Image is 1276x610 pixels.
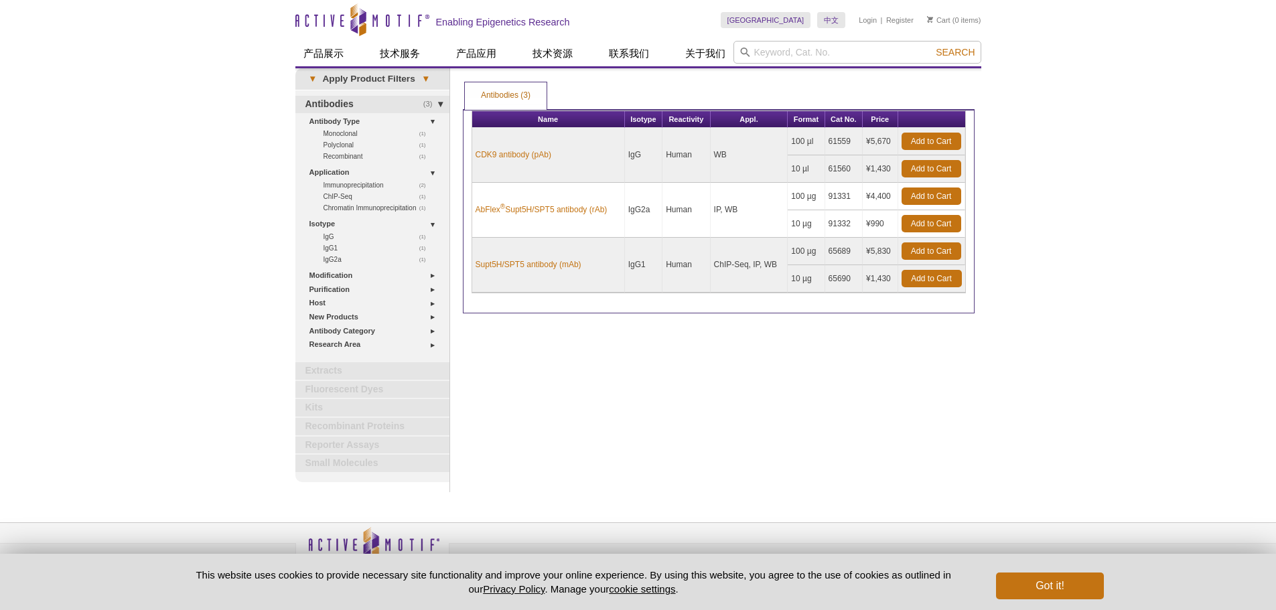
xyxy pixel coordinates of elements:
td: 100 µl [788,128,825,155]
a: Small Molecules [295,455,449,472]
a: Purification [309,283,441,297]
a: Privacy Policy [483,583,545,595]
a: Add to Cart [902,187,961,205]
a: (1)IgG [324,231,433,242]
td: 100 µg [788,183,825,210]
a: 产品应用 [448,41,504,66]
a: 技术资源 [524,41,581,66]
a: Kits [295,399,449,416]
th: Format [788,111,825,128]
a: Extracts [295,362,449,380]
td: ¥1,430 [863,155,898,183]
a: Antibody Type [309,115,441,129]
td: Human [662,183,710,238]
td: 61559 [825,128,863,155]
a: Add to Cart [902,160,961,177]
a: (1)IgG1 [324,242,433,254]
th: Price [863,111,898,128]
a: Isotype [309,217,441,231]
td: 91331 [825,183,863,210]
td: WB [711,128,788,183]
td: 10 µl [788,155,825,183]
th: Reactivity [662,111,710,128]
td: Human [662,238,710,293]
td: IgG2a [625,183,663,238]
a: Modification [309,269,441,283]
a: (1)IgG2a [324,254,433,265]
a: 中文 [817,12,845,28]
sup: ® [500,203,505,210]
a: Host [309,296,441,310]
th: Cat No. [825,111,863,128]
span: (3) [423,96,440,113]
a: (1)Monoclonal [324,128,433,139]
a: Add to Cart [902,215,961,232]
a: (1)Polyclonal [324,139,433,151]
button: Search [932,46,979,58]
a: Register [886,15,914,25]
span: (1) [419,191,433,202]
span: (2) [419,179,433,191]
td: 100 µg [788,238,825,265]
td: ¥1,430 [863,265,898,293]
a: AbFlex®Supt5H/SPT5 antibody (rAb) [476,204,608,216]
td: IP, WB [711,183,788,238]
h2: Enabling Epigenetics Research [436,16,570,28]
span: (1) [419,254,433,265]
th: Isotype [625,111,663,128]
span: (1) [419,139,433,151]
td: IgG1 [625,238,663,293]
a: Recombinant Proteins [295,418,449,435]
a: (1)Chromatin Immunoprecipitation [324,202,433,214]
span: (1) [419,202,433,214]
a: Add to Cart [902,133,961,150]
td: 10 µg [788,210,825,238]
td: 10 µg [788,265,825,293]
a: Login [859,15,877,25]
td: 65689 [825,238,863,265]
img: Active Motif, [295,523,449,577]
a: [GEOGRAPHIC_DATA] [721,12,811,28]
td: Human [662,128,710,183]
a: Add to Cart [902,270,962,287]
a: 技术服务 [372,41,428,66]
li: | [881,12,883,28]
td: 61560 [825,155,863,183]
span: ▾ [415,73,436,85]
a: 联系我们 [601,41,657,66]
img: Your Cart [927,16,933,23]
td: ¥4,400 [863,183,898,210]
td: ¥5,670 [863,128,898,155]
a: Fluorescent Dyes [295,381,449,398]
a: Supt5H/SPT5 antibody (mAb) [476,258,581,271]
a: (1)Recombinant [324,151,433,162]
a: Application [309,165,441,179]
td: 91332 [825,210,863,238]
a: New Products [309,310,441,324]
a: (1)ChIP-Seq [324,191,433,202]
span: (1) [419,128,433,139]
td: 65690 [825,265,863,293]
a: 关于我们 [677,41,733,66]
input: Keyword, Cat. No. [733,41,981,64]
a: Antibodies (3) [465,82,547,109]
li: (0 items) [927,12,981,28]
a: Cart [927,15,950,25]
span: (1) [419,151,433,162]
td: ¥990 [863,210,898,238]
a: (2)Immunoprecipitation [324,179,433,191]
a: Add to Cart [902,242,961,260]
a: Research Area [309,337,441,352]
a: ▾Apply Product Filters▾ [295,68,449,90]
a: Reporter Assays [295,437,449,454]
button: cookie settings [609,583,675,595]
a: 产品展示 [295,41,352,66]
p: This website uses cookies to provide necessary site functionality and improve your online experie... [173,568,975,596]
a: CDK9 antibody (pAb) [476,149,551,161]
span: (1) [419,242,433,254]
td: IgG [625,128,663,183]
button: Got it! [996,573,1103,599]
td: ChIP-Seq, IP, WB [711,238,788,293]
th: Appl. [711,111,788,128]
a: Antibody Category [309,324,441,338]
